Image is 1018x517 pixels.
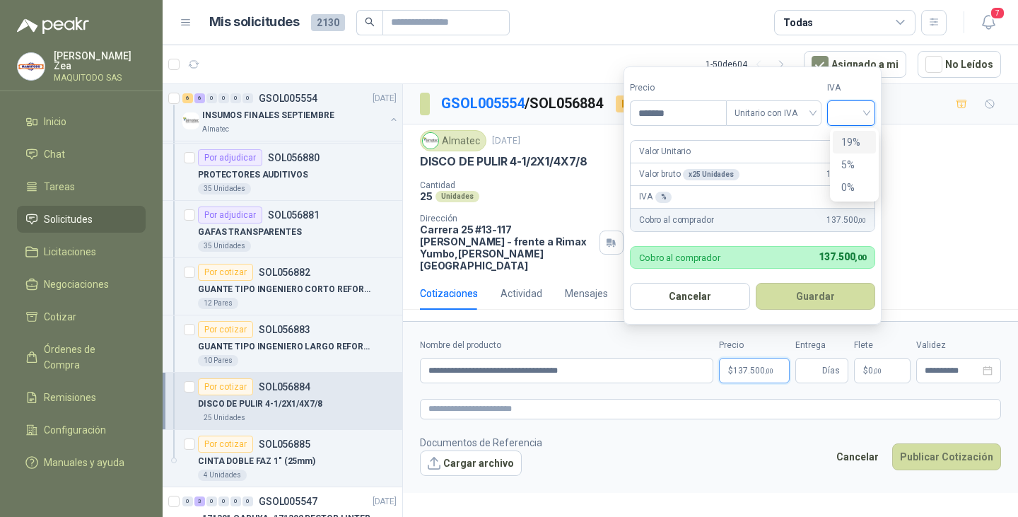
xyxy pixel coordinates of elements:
[44,114,66,129] span: Inicio
[616,95,681,112] div: Por cotizar
[198,183,251,194] div: 35 Unidades
[420,130,486,151] div: Almatec
[182,496,193,506] div: 0
[916,339,1001,352] label: Validez
[441,95,525,112] a: GSOL005554
[833,131,876,153] div: 19%
[17,17,89,34] img: Logo peakr
[163,258,402,315] a: Por cotizarSOL056882GUANTE TIPO INGENIERO CORTO REFORZADO12 Pares
[854,339,911,352] label: Flete
[423,133,438,149] img: Company Logo
[17,141,146,168] a: Chat
[733,366,773,375] span: 137.500
[259,93,317,103] p: GSOL005554
[17,336,146,378] a: Órdenes de Compra
[17,303,146,330] a: Cotizar
[826,214,866,227] span: 137.500
[822,359,840,383] span: Días
[639,145,691,158] p: Valor Unitario
[630,283,750,310] button: Cancelar
[420,435,542,451] p: Documentos de Referencia
[163,201,402,258] a: Por adjudicarSOL056881GAFAS TRANSPARENTES35 Unidades
[202,109,334,122] p: INSUMOS FINALES SEPTIEMBRE
[17,108,146,135] a: Inicio
[44,309,76,325] span: Cotizar
[198,455,315,468] p: CINTA DOBLE FAZ 1" (25mm)
[268,153,320,163] p: SOL056880
[819,251,866,262] span: 137.500
[206,93,217,103] div: 0
[833,153,876,176] div: 5%
[868,366,882,375] span: 0
[209,12,300,33] h1: Mis solicitudes
[639,168,739,181] p: Valor bruto
[198,207,262,223] div: Por adjudicar
[17,173,146,200] a: Tareas
[182,112,199,129] img: Company Logo
[259,325,310,335] p: SOL056883
[841,134,867,150] div: 19%
[198,226,302,239] p: GAFAS TRANSPARENTES
[795,339,848,352] label: Entrega
[719,339,790,352] label: Precio
[206,496,217,506] div: 0
[420,180,624,190] p: Cantidad
[565,286,608,301] div: Mensajes
[44,390,96,405] span: Remisiones
[719,358,790,383] p: $137.500,00
[163,373,402,430] a: Por cotizarSOL056884DISCO DE PULIR 4-1/2X1/4X7/825 Unidades
[17,384,146,411] a: Remisiones
[54,74,146,82] p: MAQUITODO SAS
[218,93,229,103] div: 0
[804,51,906,78] button: Asignado a mi
[639,253,720,262] p: Cobro al comprador
[841,180,867,195] div: 0%
[163,430,402,487] a: Por cotizarSOL056885CINTA DOBLE FAZ 1" (25mm)4 Unidades
[268,210,320,220] p: SOL056881
[202,124,229,135] p: Almatec
[990,6,1005,20] span: 7
[259,496,317,506] p: GSOL005547
[683,169,739,180] div: x 25 Unidades
[829,443,887,470] button: Cancelar
[44,146,65,162] span: Chat
[18,53,45,80] img: Company Logo
[420,190,433,202] p: 25
[198,340,374,354] p: GUANTE TIPO INGENIERO LARGO REFORZADO
[826,168,866,181] span: 137.500
[44,211,93,227] span: Solicitudes
[194,496,205,506] div: 3
[182,93,193,103] div: 6
[198,283,374,296] p: GUANTE TIPO INGENIERO CORTO REFORZADO
[373,495,397,509] p: [DATE]
[765,367,773,375] span: ,00
[242,496,253,506] div: 0
[373,92,397,105] p: [DATE]
[501,286,542,301] div: Actividad
[44,455,124,470] span: Manuales y ayuda
[44,342,132,373] span: Órdenes de Compra
[17,271,146,298] a: Negociaciones
[918,51,1001,78] button: No Leídos
[441,93,604,115] p: / SOL056884
[198,355,238,366] div: 10 Pares
[194,93,205,103] div: 6
[639,190,672,204] p: IVA
[242,93,253,103] div: 0
[420,286,478,301] div: Cotizaciones
[259,267,310,277] p: SOL056882
[259,382,310,392] p: SOL056884
[198,397,322,411] p: DISCO DE PULIR 4-1/2X1/4X7/8
[17,449,146,476] a: Manuales y ayuda
[54,51,146,71] p: [PERSON_NAME] Zea
[841,157,867,173] div: 5%
[783,15,813,30] div: Todas
[892,443,1001,470] button: Publicar Cotización
[655,192,672,203] div: %
[855,253,866,262] span: ,00
[17,417,146,443] a: Configuración
[863,366,868,375] span: $
[735,103,813,124] span: Unitario con IVA
[44,422,106,438] span: Configuración
[163,144,402,201] a: Por adjudicarSOL056880PROTECTORES AUDITIVOS35 Unidades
